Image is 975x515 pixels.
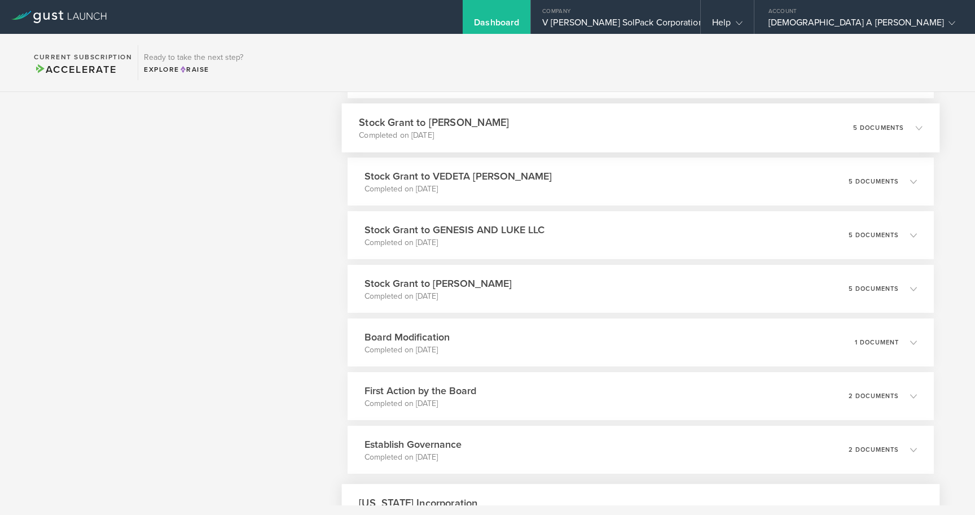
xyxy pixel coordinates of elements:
[474,17,519,34] div: Dashboard
[849,447,899,453] p: 2 documents
[364,276,512,291] h3: Stock Grant to [PERSON_NAME]
[849,232,899,238] p: 5 documents
[364,398,476,409] p: Completed on [DATE]
[179,66,209,73] span: Raise
[542,17,689,34] div: V [PERSON_NAME] SolPack Corporation
[768,17,955,34] div: [DEMOGRAPHIC_DATA] A [PERSON_NAME]
[712,17,742,34] div: Help
[364,330,450,344] h3: Board Modification
[849,178,899,185] p: 5 documents
[855,339,899,346] p: 1 document
[849,393,899,399] p: 2 documents
[359,115,509,130] h3: Stock Grant to [PERSON_NAME]
[144,64,243,75] div: Explore
[364,184,552,195] p: Completed on [DATE]
[144,54,243,62] h3: Ready to take the next step?
[919,461,975,515] iframe: Chat Widget
[364,383,476,398] h3: First Action by the Board
[364,437,462,452] h3: Establish Governance
[859,505,904,512] p: 1 document
[34,54,132,60] h2: Current Subscription
[364,344,450,356] p: Completed on [DATE]
[364,169,552,184] h3: Stock Grant to VEDETA [PERSON_NAME]
[138,45,249,80] div: Ready to take the next step?ExploreRaise
[359,130,509,141] p: Completed on [DATE]
[34,63,116,76] span: Accelerate
[359,495,477,510] h3: [US_STATE] Incorporation
[364,452,462,463] p: Completed on [DATE]
[849,286,899,292] p: 5 documents
[853,125,904,131] p: 5 documents
[364,237,544,248] p: Completed on [DATE]
[364,291,512,302] p: Completed on [DATE]
[364,222,544,237] h3: Stock Grant to GENESIS AND LUKE LLC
